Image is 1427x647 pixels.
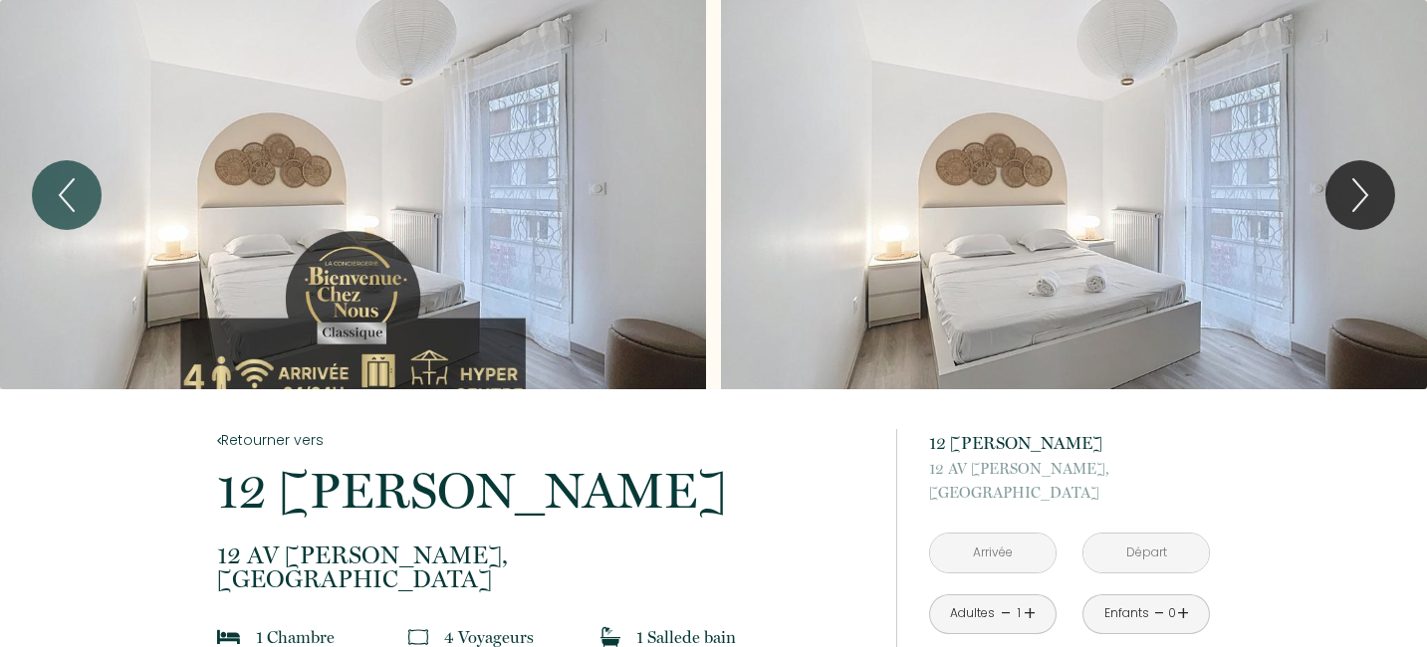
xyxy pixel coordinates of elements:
p: [GEOGRAPHIC_DATA] [929,457,1210,505]
p: 12 [PERSON_NAME] [217,466,870,516]
a: + [1177,598,1189,629]
p: 12 [PERSON_NAME] [929,429,1210,457]
div: 0 [1167,604,1177,623]
span: 12 AV [PERSON_NAME], [217,543,870,567]
input: Départ [1083,534,1209,572]
p: [GEOGRAPHIC_DATA] [217,543,870,591]
button: Previous [32,160,102,230]
div: 1 [1014,604,1024,623]
a: Retourner vers [217,429,870,451]
div: Adultes [950,604,995,623]
button: Next [1325,160,1395,230]
img: guests [408,627,428,647]
a: - [1001,598,1012,629]
span: 12 AV [PERSON_NAME], [929,457,1210,481]
a: - [1154,598,1165,629]
span: s [527,627,534,647]
a: + [1024,598,1036,629]
div: Enfants [1104,604,1149,623]
input: Arrivée [930,534,1056,572]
